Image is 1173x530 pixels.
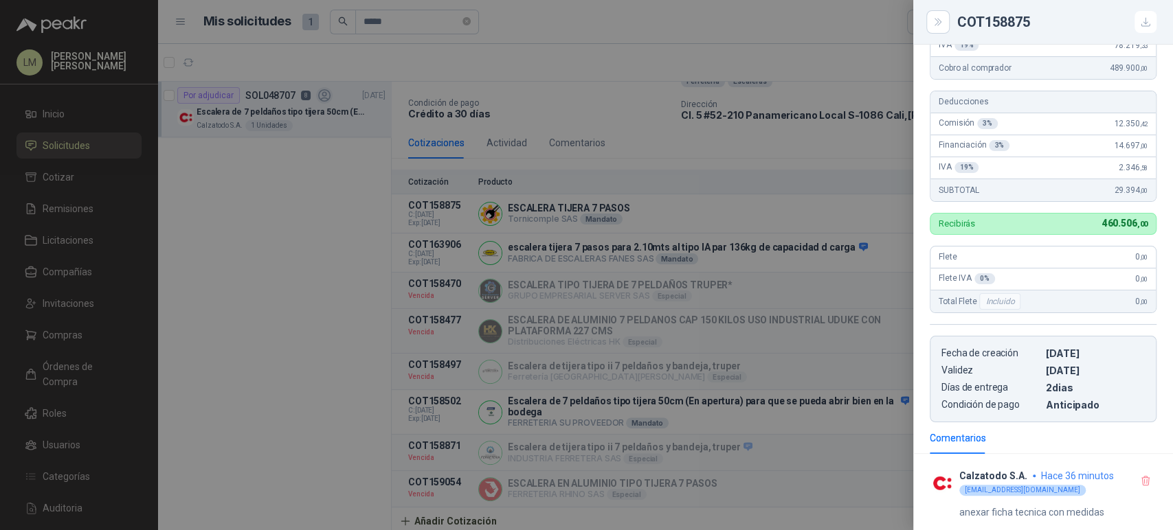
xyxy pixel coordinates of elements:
span: IVA [939,40,979,51]
p: [DATE] [1046,347,1145,359]
span: ,58 [1139,164,1148,172]
span: IVA [939,162,979,173]
span: Total Flete [939,293,1023,310]
div: 0 % [974,273,995,284]
span: Comisión [939,118,998,129]
span: ,00 [1139,187,1148,194]
p: Anticipado [1046,399,1145,411]
p: Validez [941,365,1040,376]
span: Cobro al comprador [939,63,1011,73]
span: 14.697 [1114,141,1148,150]
span: ,00 [1137,220,1148,229]
span: ,00 [1139,142,1148,150]
span: SUBTOTAL [939,185,979,195]
button: Close [930,14,946,30]
span: Flete IVA [939,273,995,284]
span: 12.350 [1114,119,1148,128]
span: 0 [1135,274,1148,284]
span: 29.394 [1114,185,1148,195]
p: Días de entrega [941,382,1040,393]
span: ,00 [1139,65,1148,72]
p: Recibirás [939,219,975,228]
p: Calzatodo S.A. [959,470,1027,481]
span: 0 [1135,297,1148,306]
p: anexar ficha tecnica con medidas [959,505,1104,520]
div: COT158875 [957,11,1157,33]
p: [DATE] [1046,365,1145,376]
span: Financiación [939,140,1009,151]
p: 2 dias [1046,382,1145,393]
span: Flete [939,252,957,262]
span: 460.506 [1102,218,1148,229]
div: 3 % [989,140,1009,151]
p: Fecha de creación [941,347,1040,359]
img: Company Logo [930,471,954,495]
span: ,33 [1139,42,1148,49]
span: 78.219 [1114,41,1148,50]
div: 19 % [954,162,979,173]
span: 489.900 [1109,63,1148,73]
div: Comentarios [930,430,986,446]
span: ,00 [1139,298,1148,306]
div: 19 % [954,40,979,51]
span: ,00 [1139,253,1148,261]
div: [EMAIL_ADDRESS][DOMAIN_NAME] [959,485,1086,496]
span: ,42 [1139,120,1148,128]
span: 2.346 [1119,163,1148,172]
div: 3 % [977,118,998,129]
span: Deducciones [939,97,988,106]
span: hace 36 minutos [1041,470,1114,481]
span: 0 [1135,252,1148,262]
span: ,00 [1139,275,1148,283]
div: Incluido [979,293,1020,310]
p: Condición de pago [941,399,1040,411]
